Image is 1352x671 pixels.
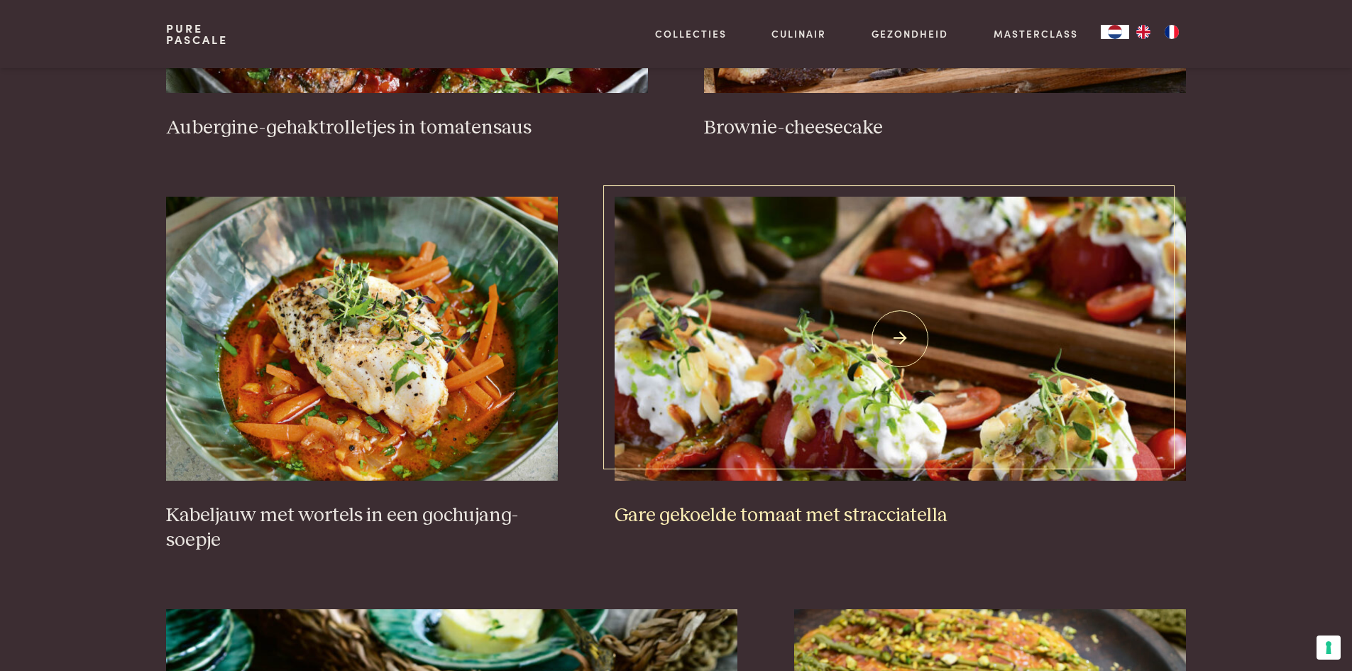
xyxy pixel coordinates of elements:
[166,197,558,481] img: Kabeljauw met wortels in een gochujang-soepje
[994,26,1078,41] a: Masterclass
[1129,25,1158,39] a: EN
[615,503,1186,528] h3: Gare gekoelde tomaat met stracciatella
[166,503,558,552] h3: Kabeljauw met wortels in een gochujang-soepje
[1101,25,1129,39] div: Language
[615,197,1186,528] a: Gare gekoelde tomaat met stracciatella Gare gekoelde tomaat met stracciatella
[771,26,826,41] a: Culinair
[1101,25,1129,39] a: NL
[655,26,727,41] a: Collecties
[615,197,1186,481] img: Gare gekoelde tomaat met stracciatella
[166,197,558,552] a: Kabeljauw met wortels in een gochujang-soepje Kabeljauw met wortels in een gochujang-soepje
[704,116,1185,141] h3: Brownie-cheesecake
[1158,25,1186,39] a: FR
[166,23,228,45] a: PurePascale
[1317,635,1341,660] button: Uw voorkeuren voor toestemming voor trackingtechnologieën
[1101,25,1186,39] aside: Language selected: Nederlands
[1129,25,1186,39] ul: Language list
[166,116,647,141] h3: Aubergine-gehaktrolletjes in tomatensaus
[872,26,948,41] a: Gezondheid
